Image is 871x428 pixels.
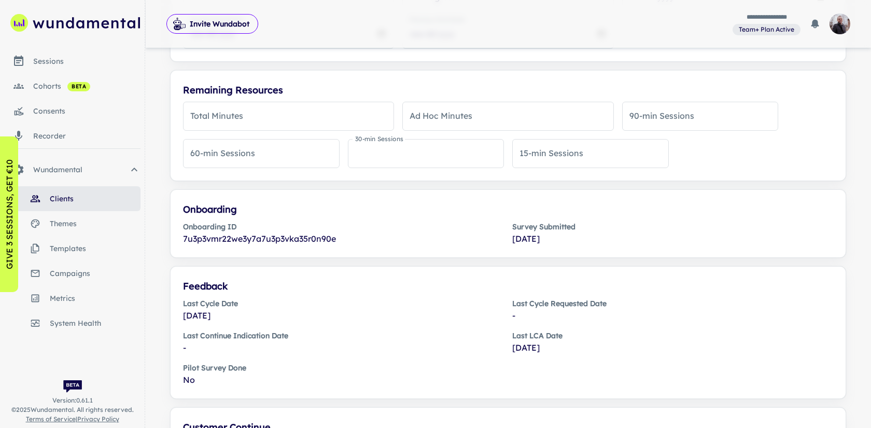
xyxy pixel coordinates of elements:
span: metrics [50,293,141,304]
a: themes [4,211,141,236]
a: sessions [4,49,141,74]
a: View and manage your current plan and billing details. [733,23,800,36]
a: campaigns [4,261,141,286]
p: [DATE] [512,232,833,245]
span: Team+ Plan Active [735,25,798,34]
a: recorder [4,123,141,148]
h6: Feedback [183,279,833,294]
a: clients [4,186,141,211]
span: Invite Wundabot to record a meeting [166,13,258,34]
p: - [512,309,833,322]
span: system health [50,317,141,329]
img: photoURL [830,13,850,34]
div: sessions [33,56,141,67]
a: consents [4,99,141,123]
h6: Onboarding ID [183,221,504,232]
a: cohorts beta [4,74,141,99]
p: No [183,374,504,386]
div: consents [33,105,141,117]
h6: Last Cycle Date [183,298,504,309]
span: | [26,415,119,424]
h6: Remaining Resources [183,83,833,98]
h6: Pilot Survey Done [183,362,504,374]
h6: Onboarding [183,202,833,217]
div: cohorts [33,80,141,92]
p: 7u3p3vmr22we3y7a7u3p3vka35r0n90e [183,232,504,245]
span: © 2025 Wundamental. All rights reserved. [11,405,134,415]
span: campaigns [50,268,141,279]
h6: Last Cycle Requested Date [512,298,833,309]
p: GIVE 3 SESSIONS, GET €10 [3,159,16,269]
a: Terms of Service [26,415,76,423]
span: Version: 0.61.1 [52,396,93,405]
div: Wundamental [4,157,141,182]
a: metrics [4,286,141,311]
div: recorder [33,130,141,142]
p: - [183,341,504,354]
button: Invite Wundabot [166,14,258,34]
h6: Last Continue Indication Date [183,330,504,341]
a: system health [4,311,141,336]
p: [DATE] [512,341,833,354]
span: View and manage your current plan and billing details. [733,24,800,34]
a: templates [4,236,141,261]
p: [DATE] [183,309,504,322]
span: Wundamental [33,164,128,175]
h6: Last LCA Date [512,330,833,341]
span: themes [50,218,141,229]
h6: Survey Submitted [512,221,833,232]
span: templates [50,243,141,254]
a: Privacy Policy [77,415,119,423]
span: beta [67,82,90,91]
label: 30-min Sessions [355,134,403,143]
span: clients [50,193,141,204]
